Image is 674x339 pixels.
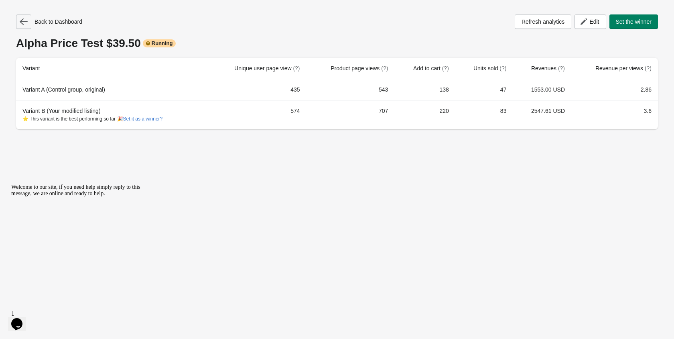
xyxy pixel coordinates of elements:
td: 543 [307,79,395,100]
div: Welcome to our site, if you need help simply reply to this message, we are online and ready to help. [3,3,148,16]
th: Variant [16,58,208,79]
span: Revenues [531,65,565,71]
span: Units sold [473,65,506,71]
span: Welcome to our site, if you need help simply reply to this message, we are online and ready to help. [3,3,132,16]
div: Variant A (Control group, original) [22,86,201,94]
td: 220 [394,100,455,129]
button: Set it as a winner? [123,116,163,122]
td: 2.86 [571,79,658,100]
span: (?) [293,65,300,71]
button: Edit [575,14,606,29]
td: 3.6 [571,100,658,129]
div: Alpha Price Test $39.50 [16,37,658,50]
iframe: chat widget [8,307,34,331]
td: 1553.00 USD [513,79,571,100]
td: 707 [307,100,395,129]
span: Unique user page view [234,65,300,71]
span: Revenue per views [595,65,652,71]
span: Add to cart [413,65,449,71]
button: Refresh analytics [515,14,571,29]
span: Product page views [331,65,388,71]
td: 435 [208,79,306,100]
span: Refresh analytics [522,18,564,25]
td: 574 [208,100,306,129]
span: Edit [589,18,599,25]
div: Running [143,39,176,47]
button: Set the winner [609,14,658,29]
span: (?) [442,65,449,71]
span: (?) [558,65,565,71]
div: Variant B (Your modified listing) [22,107,201,123]
td: 83 [455,100,513,129]
span: (?) [499,65,506,71]
div: ⭐ This variant is the best performing so far 🎉 [22,115,201,123]
td: 47 [455,79,513,100]
div: Back to Dashboard [16,14,82,29]
iframe: chat widget [8,181,152,303]
td: 138 [394,79,455,100]
span: (?) [645,65,652,71]
td: 2547.61 USD [513,100,571,129]
span: Set the winner [616,18,652,25]
span: (?) [381,65,388,71]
